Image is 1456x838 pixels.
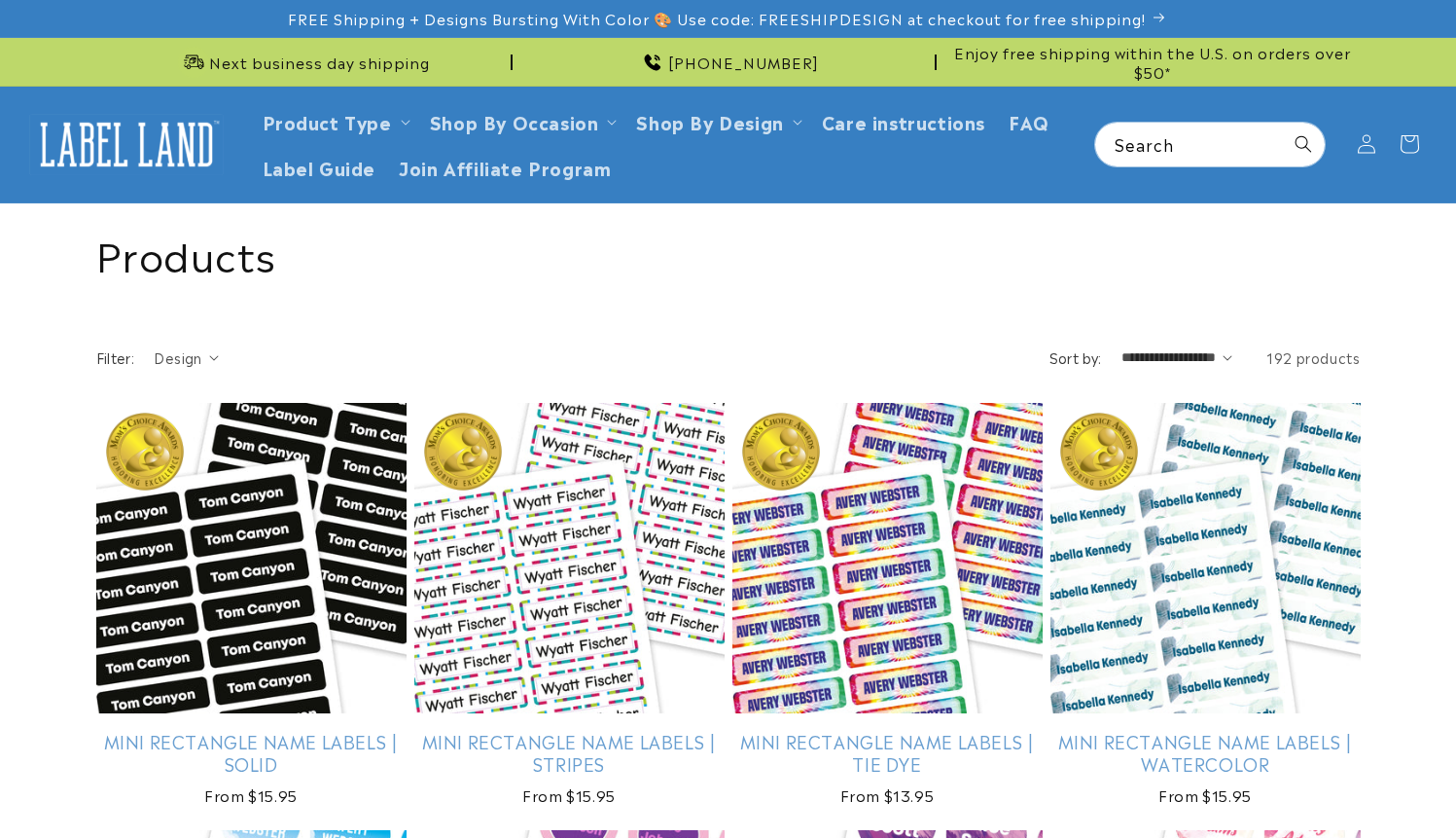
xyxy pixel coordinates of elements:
button: Search [1282,123,1325,165]
a: Join Affiliate Program [387,144,622,190]
span: Design [154,347,201,367]
span: Shop By Occasion [430,110,599,132]
a: Mini Rectangle Name Labels | Solid [96,730,407,776]
a: Product Type [263,108,392,134]
span: FREE Shipping + Designs Bursting With Color 🎨 Use code: FREESHIPDESIGN at checkout for free shipp... [288,9,1146,28]
span: Next business day shipping [209,53,430,72]
summary: Shop By Design [624,98,809,144]
a: Mini Rectangle Name Labels | Watercolor [1050,730,1361,776]
div: Announcement [96,38,513,86]
a: Mini Rectangle Name Labels | Tie Dye [732,730,1043,776]
a: Label Guide [251,144,388,190]
span: Join Affiliate Program [399,156,611,178]
span: [PHONE_NUMBER] [668,53,819,72]
h2: Filter: [96,347,135,368]
a: Shop By Design [636,108,783,134]
a: Care instructions [810,98,997,144]
label: Sort by: [1049,347,1102,367]
h1: Products [96,228,1361,278]
summary: Shop By Occasion [418,98,625,144]
div: Announcement [944,38,1361,86]
span: FAQ [1009,110,1049,132]
img: Label Land [29,114,224,174]
a: Label Land [22,107,231,182]
span: Care instructions [822,110,985,132]
summary: Product Type [251,98,418,144]
div: Announcement [520,38,937,86]
a: Mini Rectangle Name Labels | Stripes [414,730,725,776]
span: Enjoy free shipping within the U.S. on orders over $50* [944,43,1361,81]
span: 192 products [1266,347,1360,367]
a: FAQ [997,98,1061,144]
span: Label Guide [263,156,376,178]
summary: Design (0 selected) [154,347,219,368]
